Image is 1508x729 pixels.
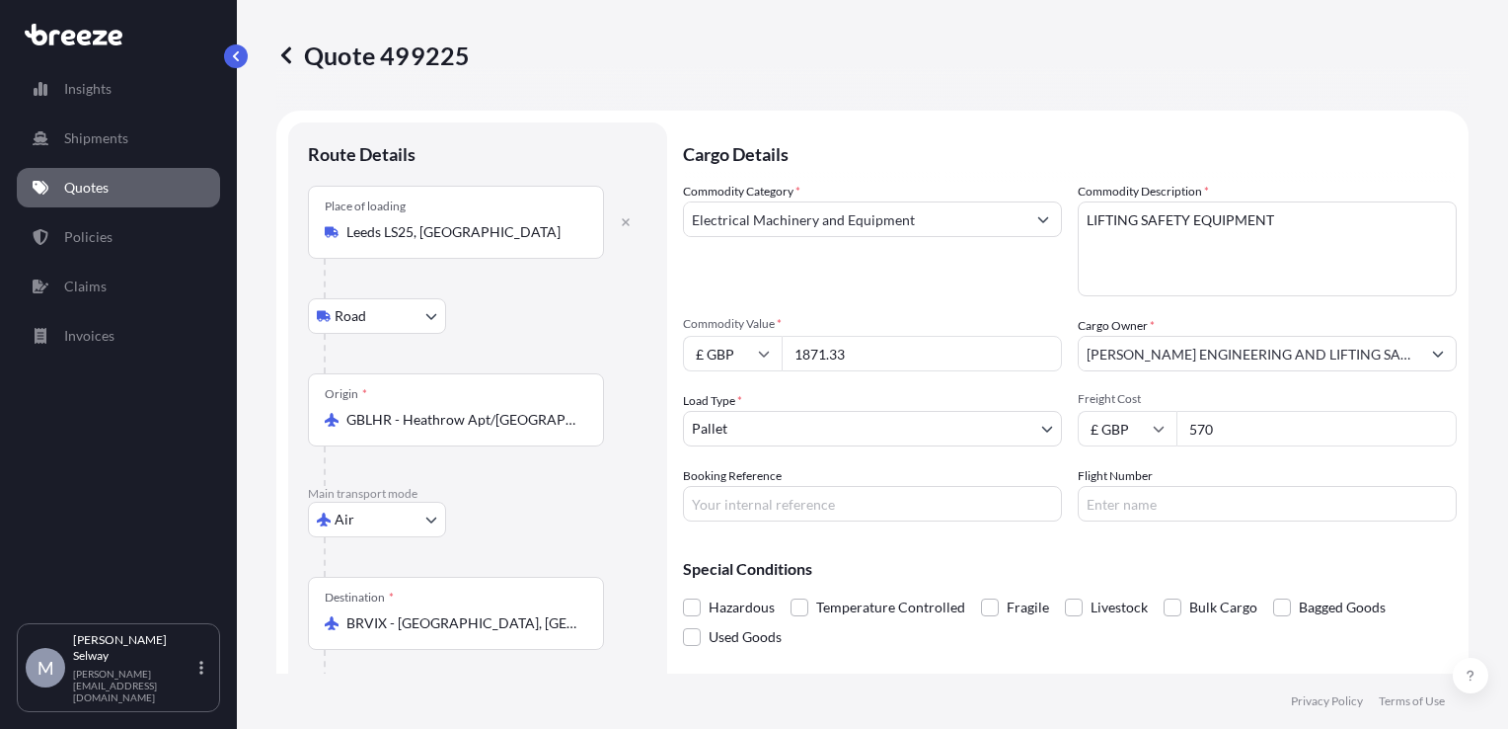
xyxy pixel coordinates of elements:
p: Shipments [64,128,128,148]
input: Your internal reference [683,486,1062,522]
textarea: LIFTING SAFETY EQUIPMENT [1078,202,1457,296]
a: Insights [17,69,220,109]
span: Used Goods [709,622,782,652]
p: Special Conditions [683,561,1457,577]
label: Flight Number [1078,466,1153,486]
input: Destination [346,613,579,633]
p: [PERSON_NAME][EMAIL_ADDRESS][DOMAIN_NAME] [73,668,195,703]
div: Destination [325,590,394,606]
label: Cargo Owner [1078,316,1155,336]
span: Load Type [683,391,742,411]
span: Freight Cost [1078,391,1457,407]
p: Cargo Details [683,122,1457,182]
p: Invoices [64,326,114,346]
button: Select transport [308,502,446,537]
span: Temperature Controlled [816,593,965,622]
input: Enter name [1078,486,1457,522]
a: Claims [17,267,220,306]
button: Show suggestions [1420,336,1456,371]
span: Bulk Cargo [1189,593,1257,622]
p: Insights [64,79,112,99]
label: Booking Reference [683,466,782,486]
a: Privacy Policy [1291,693,1363,709]
label: Commodity Category [683,182,800,202]
p: Quotes [64,178,109,198]
span: Fragile [1007,593,1049,622]
p: Route Details [308,142,415,166]
a: Terms of Use [1379,693,1445,709]
a: Quotes [17,168,220,207]
button: Select transport [308,298,446,334]
input: Full name [1079,336,1420,371]
span: Hazardous [709,593,775,622]
div: Place of loading [325,199,406,214]
p: Policies [64,227,113,247]
label: Commodity Description [1078,182,1209,202]
span: Livestock [1091,593,1148,622]
span: M [38,658,54,678]
p: [PERSON_NAME] Selway [73,632,195,664]
p: Claims [64,277,107,296]
div: Origin [325,386,367,402]
span: Commodity Value [683,316,1062,332]
a: Shipments [17,119,220,158]
a: Policies [17,217,220,257]
button: Pallet [683,411,1062,446]
input: Select a commodity type [684,202,1025,237]
input: Enter amount [1176,411,1457,446]
p: Main transport mode [308,486,647,502]
span: Air [335,510,354,529]
p: Quote 499225 [276,40,470,71]
button: Show suggestions [1025,202,1061,237]
a: Invoices [17,316,220,356]
input: Origin [346,410,579,430]
span: Pallet [692,419,727,439]
span: Bagged Goods [1299,593,1386,622]
input: Place of loading [346,222,579,242]
span: Road [335,306,366,326]
input: Type amount [782,336,1062,371]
